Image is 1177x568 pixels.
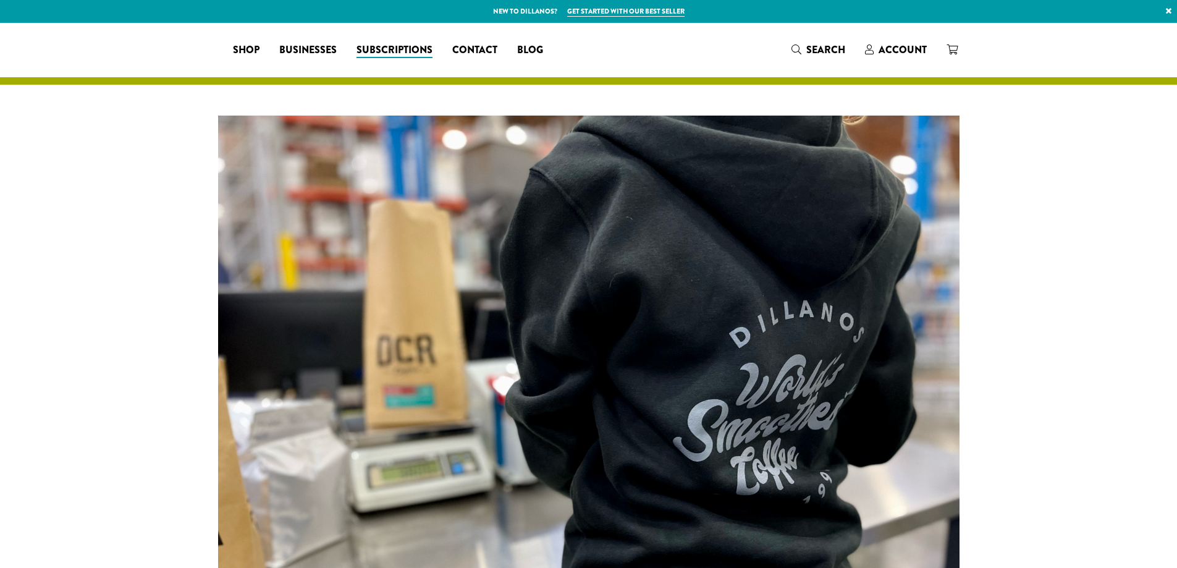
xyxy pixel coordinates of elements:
a: Search [782,40,855,60]
a: Shop [223,40,269,60]
span: Account [879,43,927,57]
a: Get started with our best seller [567,6,685,17]
span: Shop [233,43,259,58]
span: Subscriptions [356,43,432,58]
span: Contact [452,43,497,58]
span: Search [806,43,845,57]
span: Blog [517,43,543,58]
span: Businesses [279,43,337,58]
